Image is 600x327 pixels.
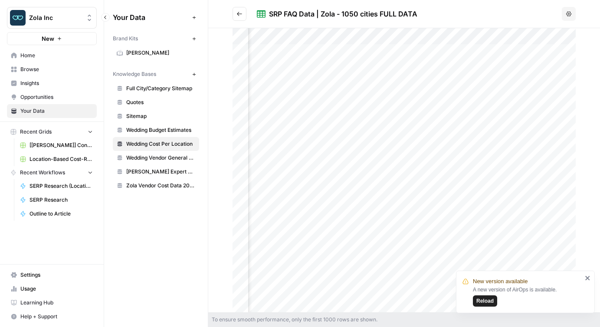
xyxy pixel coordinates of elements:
span: Wedding Cost Per Location [126,140,195,148]
a: Learning Hub [7,296,97,310]
a: Wedding Cost Per Location [113,137,199,151]
a: Insights [7,76,97,90]
span: Quotes [126,98,195,106]
a: SERP Research (Location) [16,179,97,193]
a: Wedding Budget Estimates [113,123,199,137]
a: SERP Research [16,193,97,207]
span: Outline to Article [30,210,93,218]
span: Learning Hub [20,299,93,307]
button: Workspace: Zola Inc [7,7,97,29]
div: SRP FAQ Data | Zola - 1050 cities FULL DATA [269,9,417,19]
button: Recent Workflows [7,166,97,179]
span: Full City/Category Sitemap [126,85,195,92]
span: Reload [476,297,494,305]
button: New [7,32,97,45]
a: Location-Based Cost-Related Articles [16,152,97,166]
span: Knowledge Bases [113,70,156,78]
a: [PERSON_NAME] Expert Advice Articles [113,165,199,179]
span: SERP Research (Location) [30,182,93,190]
span: Home [20,52,93,59]
a: Usage [7,282,97,296]
a: Browse [7,62,97,76]
span: Location-Based Cost-Related Articles [30,155,93,163]
a: Full City/Category Sitemap [113,82,199,95]
span: New [42,34,54,43]
span: New version available [473,277,528,286]
a: Zola Vendor Cost Data 2025 [113,179,199,193]
a: Home [7,49,97,62]
button: Go back [233,7,246,21]
span: Zola Inc [29,13,82,22]
span: Your Data [113,12,189,23]
span: Insights [20,79,93,87]
span: Brand Kits [113,35,138,43]
a: [[PERSON_NAME]] Content Creation [16,138,97,152]
span: [[PERSON_NAME]] Content Creation [30,141,93,149]
span: Recent Workflows [20,169,65,177]
span: Wedding Vendor General Sitemap [126,154,195,162]
span: Opportunities [20,93,93,101]
button: close [585,275,591,281]
a: Opportunities [7,90,97,104]
button: Recent Grids [7,125,97,138]
span: Browse [20,65,93,73]
span: Zola Vendor Cost Data 2025 [126,182,195,190]
span: Wedding Budget Estimates [126,126,195,134]
a: Wedding Vendor General Sitemap [113,151,199,165]
span: Settings [20,271,93,279]
button: Help + Support [7,310,97,324]
span: Your Data [20,107,93,115]
a: Outline to Article [16,207,97,221]
a: Your Data [7,104,97,118]
a: Quotes [113,95,199,109]
span: Recent Grids [20,128,52,136]
span: Sitemap [126,112,195,120]
span: Help + Support [20,313,93,320]
div: A new version of AirOps is available. [473,286,582,307]
img: Zola Inc Logo [10,10,26,26]
a: Sitemap [113,109,199,123]
a: [PERSON_NAME] [113,46,199,60]
span: [PERSON_NAME] [126,49,195,57]
span: Usage [20,285,93,293]
span: [PERSON_NAME] Expert Advice Articles [126,168,195,176]
button: Reload [473,295,497,307]
a: Settings [7,268,97,282]
span: SERP Research [30,196,93,204]
div: To ensure smooth performance, only the first 1000 rows are shown. [208,312,600,327]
